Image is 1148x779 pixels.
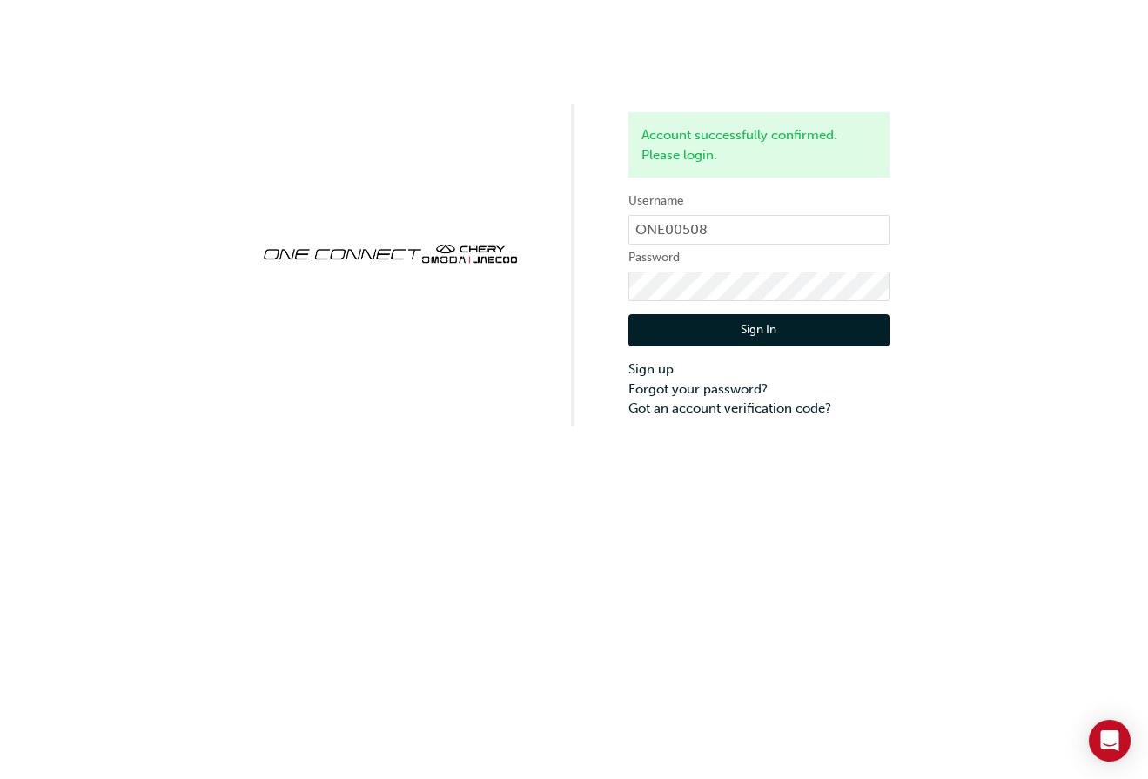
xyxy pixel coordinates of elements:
button: Sign In [628,314,890,347]
img: oneconnect [259,230,520,275]
div: Account successfully confirmed. Please login. [628,112,890,178]
div: Open Intercom Messenger [1089,720,1131,762]
a: Forgot your password? [628,379,890,400]
label: Username [628,191,890,212]
a: Got an account verification code? [628,399,890,419]
a: Sign up [628,359,890,379]
input: Username [628,215,890,245]
label: Password [628,247,890,268]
